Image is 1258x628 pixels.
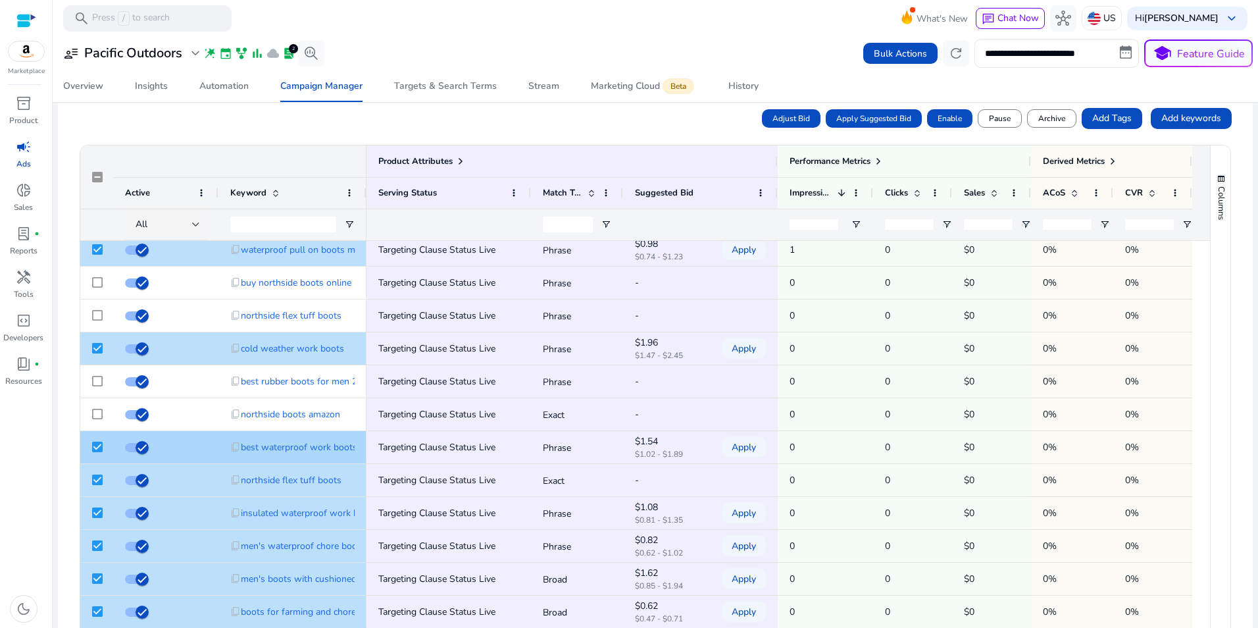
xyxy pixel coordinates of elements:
span: book_4 [16,356,32,372]
p: 0 [790,598,861,625]
button: Bulk Actions [863,43,938,64]
p: 1 [790,236,861,263]
span: Sales [964,187,985,199]
span: content_copy [230,277,241,288]
span: 0 [885,309,890,322]
p: $0.62 - $1.02 [635,549,701,557]
span: Beta [663,78,694,94]
span: Archive [1038,113,1065,124]
p: 0% [1043,302,1101,329]
div: - [635,401,766,428]
button: Apply [722,338,766,359]
p: Product [9,115,38,126]
span: 0 [885,540,890,552]
span: Apply [732,598,756,625]
div: 2 [289,44,298,53]
button: Add Tags [1082,108,1142,129]
b: [PERSON_NAME] [1144,12,1219,24]
span: Apply [732,565,756,592]
span: best rubber boots for men 2025 [241,368,373,395]
span: content_copy [230,573,241,584]
span: Apply [732,434,756,461]
span: northside flex tuff boots [241,302,341,329]
p: $0 [964,236,1019,263]
span: Targeting Clause Status Live [378,441,495,454]
p: Marketplace [8,66,45,76]
span: Suggested Bid [635,187,693,199]
p: 0 [790,269,861,296]
p: Developers [3,332,43,344]
span: 0% [1125,244,1139,256]
div: Automation [199,82,249,91]
span: hub [1055,11,1071,26]
span: refresh [948,45,964,61]
p: Phrase [543,369,611,396]
span: 0% [1125,375,1139,388]
button: schoolFeature Guide [1144,39,1253,67]
span: expand_more [188,45,203,61]
p: Phrase [543,270,611,297]
p: $0 [964,467,1019,494]
p: US [1103,7,1116,30]
img: amazon.svg [9,41,44,61]
p: $0.74 - $1.23 [635,253,701,261]
p: $0 [964,500,1019,527]
p: $0.81 - $1.35 [635,516,701,524]
span: school [1153,44,1172,63]
span: Targeting Clause Status Live [378,474,495,486]
p: $0.85 - $1.94 [635,582,701,590]
span: Targeting Clause Status Live [378,276,495,289]
p: Phrase [543,500,611,527]
span: 0% [1125,540,1139,552]
button: hub [1050,5,1076,32]
p: Press to search [92,11,170,26]
p: Phrase [543,237,611,264]
span: fiber_manual_record [34,231,39,236]
span: content_copy [230,244,241,255]
p: 0 [790,467,861,494]
p: 0% [1043,533,1101,560]
span: content_copy [230,508,241,518]
p: 0 [790,434,861,461]
span: keyboard_arrow_down [1224,11,1240,26]
p: $1.62 [635,569,701,577]
p: 0 [790,335,861,362]
span: 0 [885,244,890,256]
p: 0% [1043,467,1101,494]
p: 0% [1043,401,1101,428]
span: buy northside boots online [241,269,351,296]
span: 0% [1125,441,1139,454]
span: 0% [1125,507,1139,519]
p: $0 [964,401,1019,428]
input: Keyword Filter Input [230,217,336,232]
p: $0 [964,565,1019,592]
span: 0 [885,606,890,618]
span: 0% [1125,309,1139,322]
span: Targeting Clause Status Live [378,408,495,421]
span: campaign [16,139,32,155]
p: Exact [543,467,611,494]
span: content_copy [230,376,241,386]
button: Apply [722,502,766,523]
span: bar_chart [251,47,264,60]
span: cloud [266,47,280,60]
span: 0 [885,375,890,388]
span: 0 [885,342,890,355]
p: 0 [790,500,861,527]
button: Apply Suggested Bid [826,109,922,128]
span: chat [982,13,995,26]
span: CVR [1125,187,1143,199]
p: 0 [790,401,861,428]
div: - [635,467,766,494]
span: Bulk Actions [874,47,927,61]
span: 0% [1125,474,1139,486]
button: Open Filter Menu [1182,219,1192,230]
p: $0 [964,598,1019,625]
span: 0 [885,507,890,519]
span: 0 [885,441,890,454]
span: northside flex tuff boots [241,467,341,494]
span: insulated waterproof work boots [241,500,377,527]
span: wand_stars [203,47,216,60]
span: / [118,11,130,26]
button: Apply [722,535,766,556]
